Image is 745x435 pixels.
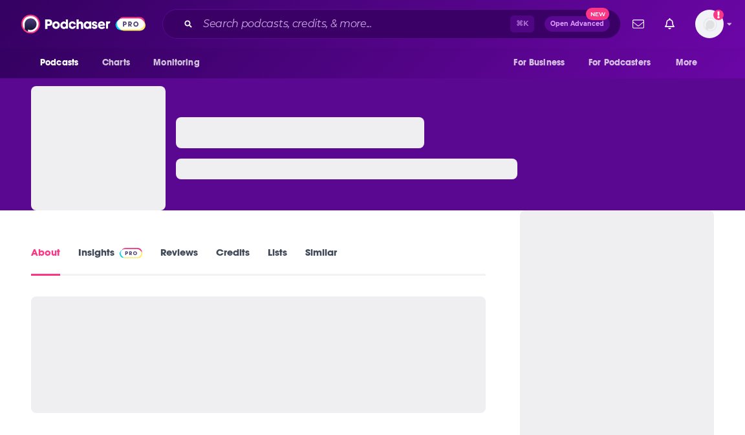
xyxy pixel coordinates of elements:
[667,50,714,75] button: open menu
[504,50,581,75] button: open menu
[588,54,651,72] span: For Podcasters
[198,14,510,34] input: Search podcasts, credits, & more...
[695,10,724,38] img: User Profile
[695,10,724,38] button: Show profile menu
[31,246,60,276] a: About
[162,9,621,39] div: Search podcasts, credits, & more...
[586,8,609,20] span: New
[40,54,78,72] span: Podcasts
[660,13,680,35] a: Show notifications dropdown
[510,16,534,32] span: ⌘ K
[580,50,669,75] button: open menu
[94,50,138,75] a: Charts
[31,50,95,75] button: open menu
[305,246,337,276] a: Similar
[21,12,146,36] img: Podchaser - Follow, Share and Rate Podcasts
[676,54,698,72] span: More
[713,10,724,20] svg: Add a profile image
[160,246,198,276] a: Reviews
[268,246,287,276] a: Lists
[120,248,142,258] img: Podchaser Pro
[627,13,649,35] a: Show notifications dropdown
[216,246,250,276] a: Credits
[695,10,724,38] span: Logged in as NickG
[153,54,199,72] span: Monitoring
[550,21,604,27] span: Open Advanced
[545,16,610,32] button: Open AdvancedNew
[102,54,130,72] span: Charts
[78,246,142,276] a: InsightsPodchaser Pro
[144,50,216,75] button: open menu
[513,54,565,72] span: For Business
